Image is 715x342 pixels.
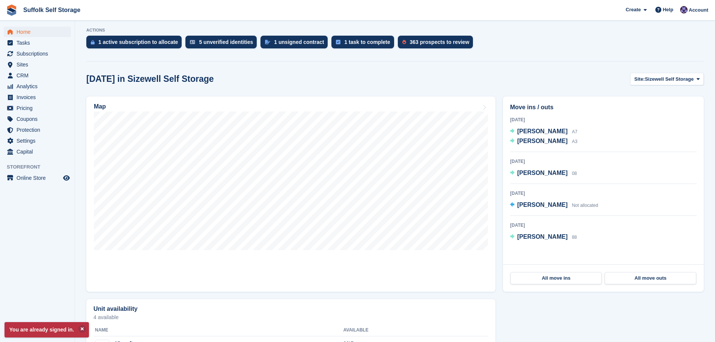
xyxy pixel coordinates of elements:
a: 1 task to complete [331,36,397,52]
div: [DATE] [510,158,697,165]
span: A7 [572,129,578,134]
span: A3 [572,139,578,144]
a: 363 prospects to review [398,36,477,52]
div: 1 active subscription to allocate [98,39,178,45]
a: menu [4,59,71,70]
div: 1 task to complete [344,39,390,45]
span: Invoices [17,92,62,102]
h2: [DATE] in Sizewell Self Storage [86,74,214,84]
a: menu [4,48,71,59]
a: menu [4,92,71,102]
span: Account [689,6,708,14]
div: 1 unsigned contract [274,39,324,45]
span: [PERSON_NAME] [517,128,567,134]
span: Settings [17,136,62,146]
a: All move ins [510,272,602,284]
a: 5 unverified identities [185,36,260,52]
span: Storefront [7,163,75,171]
a: Suffolk Self Storage [20,4,83,16]
div: [DATE] [510,190,697,197]
span: [PERSON_NAME] [517,234,567,240]
a: [PERSON_NAME] Not allocated [510,200,598,210]
span: CRM [17,70,62,81]
th: Name [93,324,343,336]
div: [DATE] [510,116,697,123]
a: menu [4,136,71,146]
div: [DATE] [510,222,697,229]
p: You are already signed in. [5,322,89,337]
a: menu [4,125,71,135]
a: [PERSON_NAME] A3 [510,137,577,146]
div: 5 unverified identities [199,39,253,45]
span: Tasks [17,38,62,48]
a: [PERSON_NAME] A7 [510,127,577,137]
a: [PERSON_NAME] 08 [510,169,577,178]
a: menu [4,103,71,113]
a: [PERSON_NAME] 88 [510,232,577,242]
a: menu [4,146,71,157]
p: ACTIONS [86,28,704,33]
span: Sizewell Self Storage [645,75,694,83]
span: Home [17,27,62,37]
h2: Unit availability [93,306,137,312]
span: 08 [572,171,577,176]
h2: Map [94,103,106,110]
span: Protection [17,125,62,135]
a: Map [86,96,495,292]
a: menu [4,27,71,37]
a: menu [4,70,71,81]
button: Site: Sizewell Self Storage [630,73,704,85]
span: Pricing [17,103,62,113]
th: Available [343,324,432,336]
a: menu [4,38,71,48]
a: All move outs [605,272,696,284]
span: [PERSON_NAME] [517,170,567,176]
span: Analytics [17,81,62,92]
span: Not allocated [572,203,598,208]
span: Online Store [17,173,62,183]
img: stora-icon-8386f47178a22dfd0bd8f6a31ec36ba5ce8667c1dd55bd0f319d3a0aa187defe.svg [6,5,17,16]
img: verify_identity-adf6edd0f0f0b5bbfe63781bf79b02c33cf7c696d77639b501bdc392416b5a36.svg [190,40,195,44]
a: menu [4,173,71,183]
span: Help [663,6,673,14]
span: [PERSON_NAME] [517,202,567,208]
img: contract_signature_icon-13c848040528278c33f63329250d36e43548de30e8caae1d1a13099fd9432cc5.svg [265,40,270,44]
img: Toby [680,6,688,14]
div: 363 prospects to review [410,39,470,45]
img: prospect-51fa495bee0391a8d652442698ab0144808aea92771e9ea1ae160a38d050c398.svg [402,40,406,44]
a: menu [4,114,71,124]
a: menu [4,81,71,92]
a: Preview store [62,173,71,182]
span: Capital [17,146,62,157]
span: Sites [17,59,62,70]
span: Subscriptions [17,48,62,59]
span: [PERSON_NAME] [517,138,567,144]
img: active_subscription_to_allocate_icon-d502201f5373d7db506a760aba3b589e785aa758c864c3986d89f69b8ff3... [91,40,95,45]
img: task-75834270c22a3079a89374b754ae025e5fb1db73e45f91037f5363f120a921f8.svg [336,40,340,44]
a: 1 active subscription to allocate [86,36,185,52]
span: 88 [572,235,577,240]
h2: Move ins / outs [510,103,697,112]
span: Create [626,6,641,14]
span: Site: [634,75,645,83]
a: 1 unsigned contract [260,36,331,52]
span: Coupons [17,114,62,124]
p: 4 available [93,315,488,320]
